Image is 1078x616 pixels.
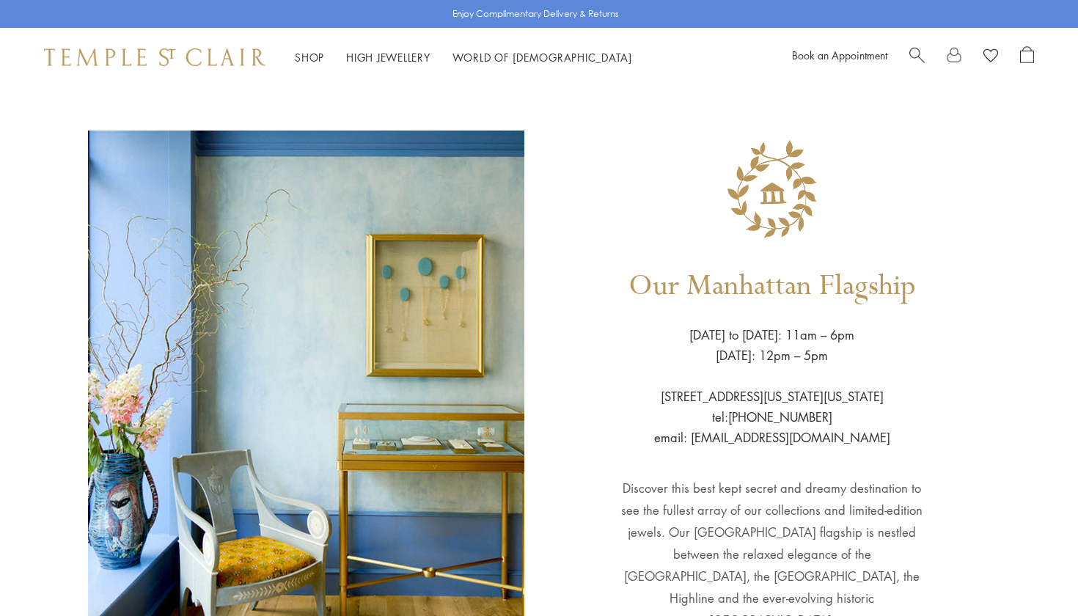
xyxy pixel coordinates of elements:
h1: Our Manhattan Flagship [628,248,916,325]
nav: Main navigation [295,48,632,67]
p: [STREET_ADDRESS][US_STATE][US_STATE] tel:[PHONE_NUMBER] email: [EMAIL_ADDRESS][DOMAIN_NAME] [654,366,890,448]
a: Book an Appointment [792,48,887,62]
img: Temple St. Clair [44,48,265,66]
a: View Wishlist [983,46,998,68]
a: ShopShop [295,50,324,65]
a: High JewelleryHigh Jewellery [346,50,430,65]
p: [DATE] to [DATE]: 11am – 6pm [DATE]: 12pm – 5pm [689,325,854,366]
a: Search [909,46,925,68]
a: Open Shopping Bag [1020,46,1034,68]
p: Enjoy Complimentary Delivery & Returns [452,7,619,21]
a: World of [DEMOGRAPHIC_DATA]World of [DEMOGRAPHIC_DATA] [452,50,632,65]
